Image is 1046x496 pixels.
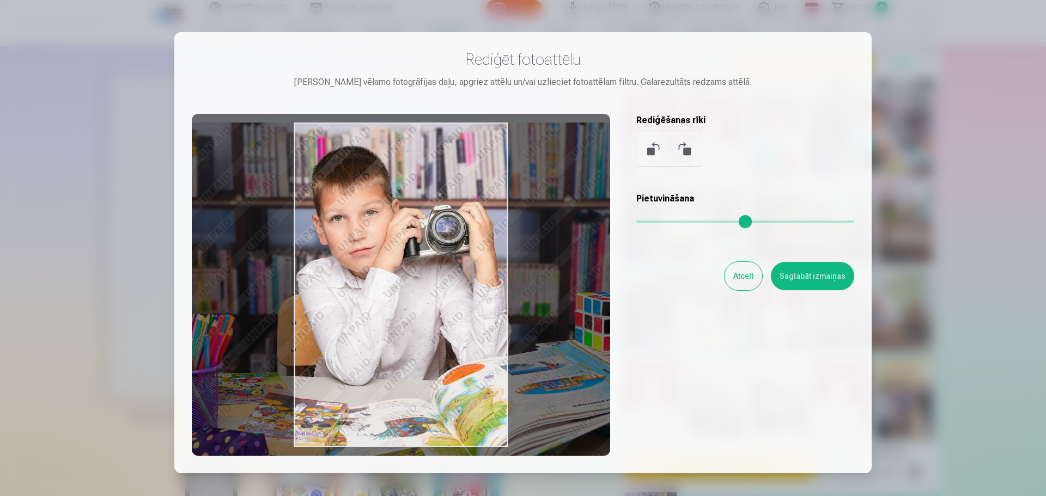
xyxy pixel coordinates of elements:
button: Atcelt [725,262,762,290]
button: Saglabāt izmaiņas [771,262,854,290]
h3: Rediģēt fotoattēlu [192,50,854,69]
div: [PERSON_NAME] vēlamo fotogrāfijas daļu, apgriez attēlu un/vai uzlieciet fotoattēlam filtru. Galar... [192,76,854,89]
h5: Pietuvināšana [636,192,854,205]
h5: Rediģēšanas rīki [636,114,854,127]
